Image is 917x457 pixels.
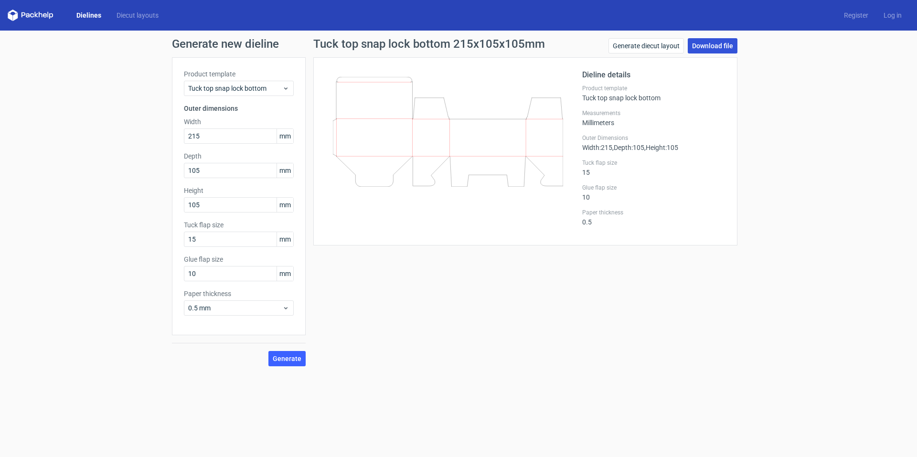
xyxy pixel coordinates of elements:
[188,303,282,313] span: 0.5 mm
[582,85,725,92] label: Product template
[277,129,293,143] span: mm
[69,11,109,20] a: Dielines
[688,38,737,53] a: Download file
[582,109,725,127] div: Millimeters
[582,109,725,117] label: Measurements
[277,232,293,246] span: mm
[268,351,306,366] button: Generate
[582,209,725,226] div: 0.5
[277,163,293,178] span: mm
[184,289,294,298] label: Paper thickness
[172,38,745,50] h1: Generate new dieline
[582,209,725,216] label: Paper thickness
[836,11,876,20] a: Register
[184,69,294,79] label: Product template
[582,184,725,201] div: 10
[582,69,725,81] h2: Dieline details
[273,355,301,362] span: Generate
[109,11,166,20] a: Diecut layouts
[612,144,644,151] span: , Depth : 105
[184,117,294,127] label: Width
[277,198,293,212] span: mm
[188,84,282,93] span: Tuck top snap lock bottom
[184,151,294,161] label: Depth
[184,186,294,195] label: Height
[277,266,293,281] span: mm
[582,159,725,176] div: 15
[582,184,725,191] label: Glue flap size
[313,38,545,50] h1: Tuck top snap lock bottom 215x105x105mm
[582,144,612,151] span: Width : 215
[582,85,725,102] div: Tuck top snap lock bottom
[876,11,909,20] a: Log in
[582,134,725,142] label: Outer Dimensions
[644,144,678,151] span: , Height : 105
[184,255,294,264] label: Glue flap size
[184,220,294,230] label: Tuck flap size
[608,38,684,53] a: Generate diecut layout
[184,104,294,113] h3: Outer dimensions
[582,159,725,167] label: Tuck flap size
